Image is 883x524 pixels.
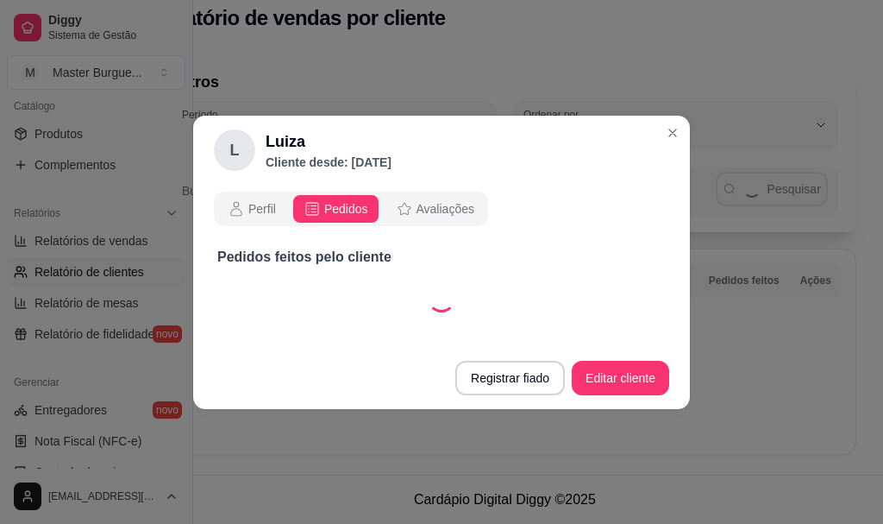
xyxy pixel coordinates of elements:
div: opções [214,192,488,226]
div: opções [214,192,669,226]
p: Pedidos feitos pelo cliente [217,247,666,268]
span: Avaliações [416,200,474,218]
button: Close [659,119,686,147]
button: Editar cliente [572,361,669,395]
p: Cliente desde: [DATE] [266,154,391,171]
h2: Luiza [266,129,391,154]
button: Registrar fiado [455,361,565,395]
span: Pedidos [324,200,368,218]
div: Loading [428,285,455,313]
span: Perfil [248,200,276,218]
div: L [214,129,255,171]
